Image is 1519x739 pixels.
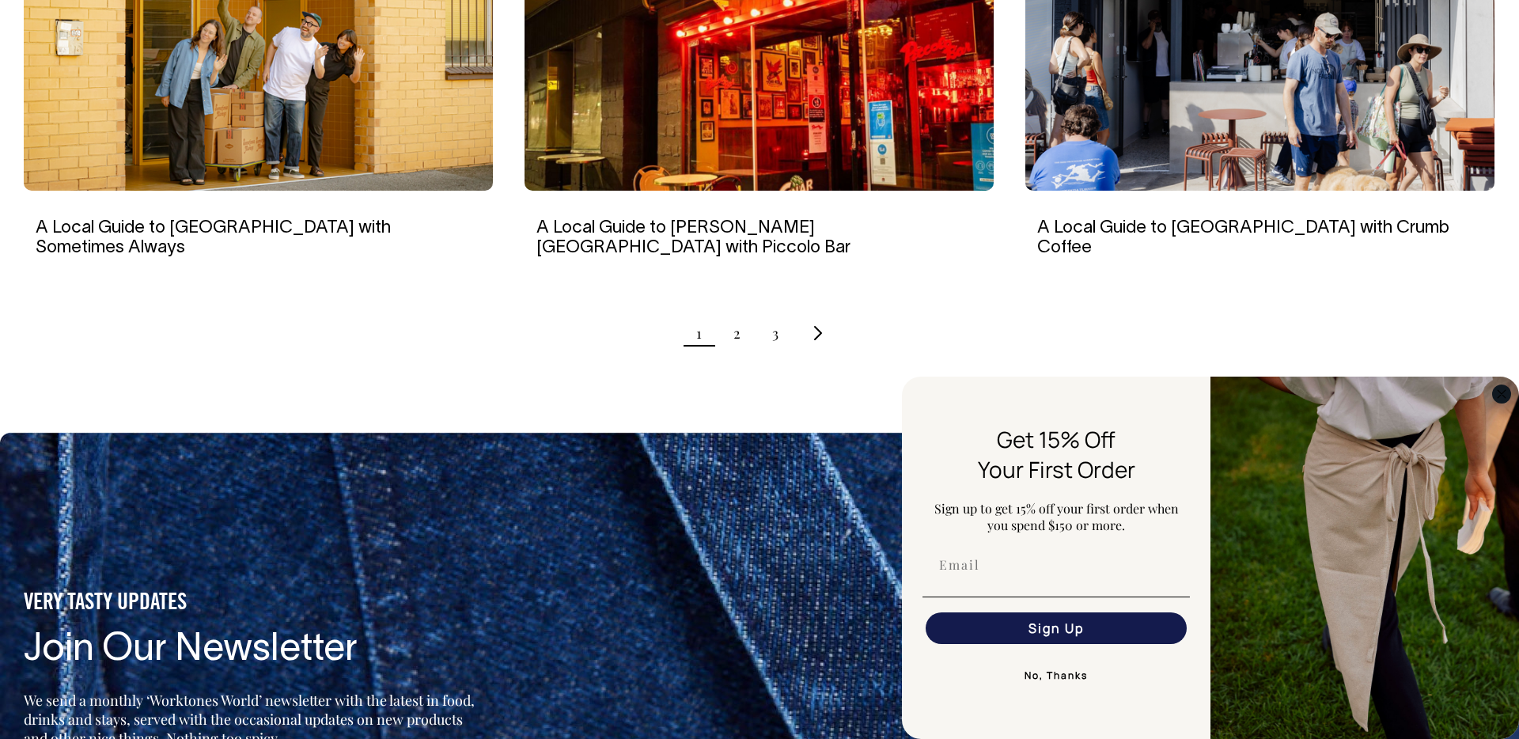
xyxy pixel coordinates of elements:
span: Get 15% Off [997,424,1116,454]
a: Page 3 [772,313,778,353]
a: A Local Guide to [PERSON_NAME][GEOGRAPHIC_DATA] with Piccolo Bar [536,220,850,255]
button: Sign Up [926,612,1187,644]
a: A Local Guide to [GEOGRAPHIC_DATA] with Sometimes Always [36,220,391,255]
span: Sign up to get 15% off your first order when you spend $150 or more. [934,500,1179,533]
h4: Join Our Newsletter [24,630,479,672]
h5: VERY TASTY UPDATES [24,590,479,617]
div: FLYOUT Form [902,377,1519,739]
a: Next page [810,313,823,353]
img: 5e34ad8f-4f05-4173-92a8-ea475ee49ac9.jpeg [1210,377,1519,739]
button: Close dialog [1492,385,1511,404]
span: Your First Order [978,454,1135,484]
span: Page 1 [696,313,702,353]
a: A Local Guide to [GEOGRAPHIC_DATA] with Crumb Coffee [1037,220,1449,255]
button: No, Thanks [922,660,1190,692]
a: Page 2 [733,313,741,353]
input: Email [926,549,1187,581]
nav: Pagination [24,313,1495,353]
